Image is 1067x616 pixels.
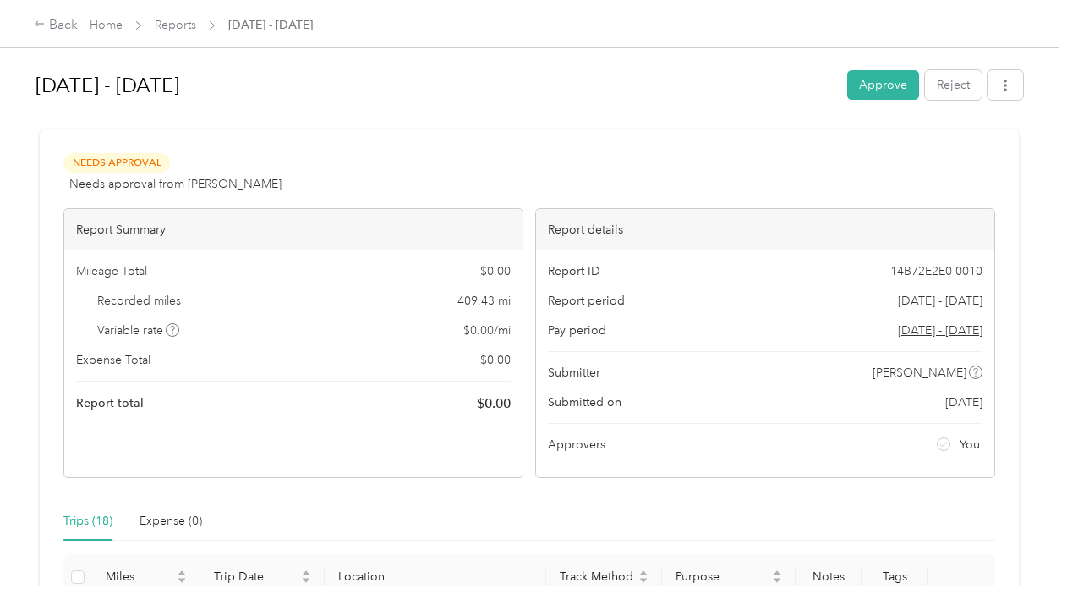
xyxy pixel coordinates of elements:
span: caret-down [301,575,311,586]
th: Location [325,554,547,601]
span: $ 0.00 [480,262,511,280]
button: Approve [847,70,919,100]
th: Notes [796,554,862,601]
span: Submitted on [548,393,621,411]
span: Go to pay period [898,322,982,339]
span: Report ID [548,262,600,280]
span: Purpose [676,569,769,584]
iframe: Everlance-gr Chat Button Frame [972,521,1067,616]
span: 14B72E2E0-0010 [890,262,982,280]
span: Variable rate [97,322,180,339]
th: Track Method [546,554,662,601]
th: Tags [862,554,928,601]
span: caret-up [301,568,311,578]
span: caret-down [772,575,782,586]
div: Back [34,15,78,36]
span: caret-down [638,575,648,586]
span: $ 0.00 / mi [463,322,511,339]
span: caret-up [177,568,187,578]
div: Expense (0) [140,512,202,531]
th: Miles [92,554,200,601]
span: Expense Total [76,351,150,369]
span: $ 0.00 [477,393,511,414]
span: [DATE] - [DATE] [228,16,313,34]
span: caret-up [638,568,648,578]
span: caret-down [177,575,187,586]
span: 409.43 mi [457,292,511,310]
span: Needs approval from [PERSON_NAME] [69,175,282,193]
span: Track Method [560,569,635,584]
span: Miles [106,569,173,584]
span: [PERSON_NAME] [873,364,966,382]
span: Recorded miles [97,292,181,310]
span: [DATE] [945,393,982,411]
a: Reports [155,18,196,32]
span: [DATE] - [DATE] [898,292,982,310]
div: Trips (18) [63,512,112,531]
h1: Aug 1 - 31, 2025 [36,65,835,106]
span: $ 0.00 [480,351,511,369]
span: Needs Approval [63,153,170,173]
span: Mileage Total [76,262,147,280]
a: Home [90,18,123,32]
th: Purpose [662,554,796,601]
span: Submitter [548,364,600,382]
span: caret-up [772,568,782,578]
span: Report period [548,292,625,310]
th: Trip Date [200,554,325,601]
button: Reject [925,70,982,100]
span: Approvers [548,436,605,454]
div: Report details [536,209,994,250]
span: Report total [76,394,144,412]
div: Report Summary [64,209,523,250]
span: Trip Date [214,569,298,584]
span: You [960,436,980,454]
span: Pay period [548,322,606,339]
